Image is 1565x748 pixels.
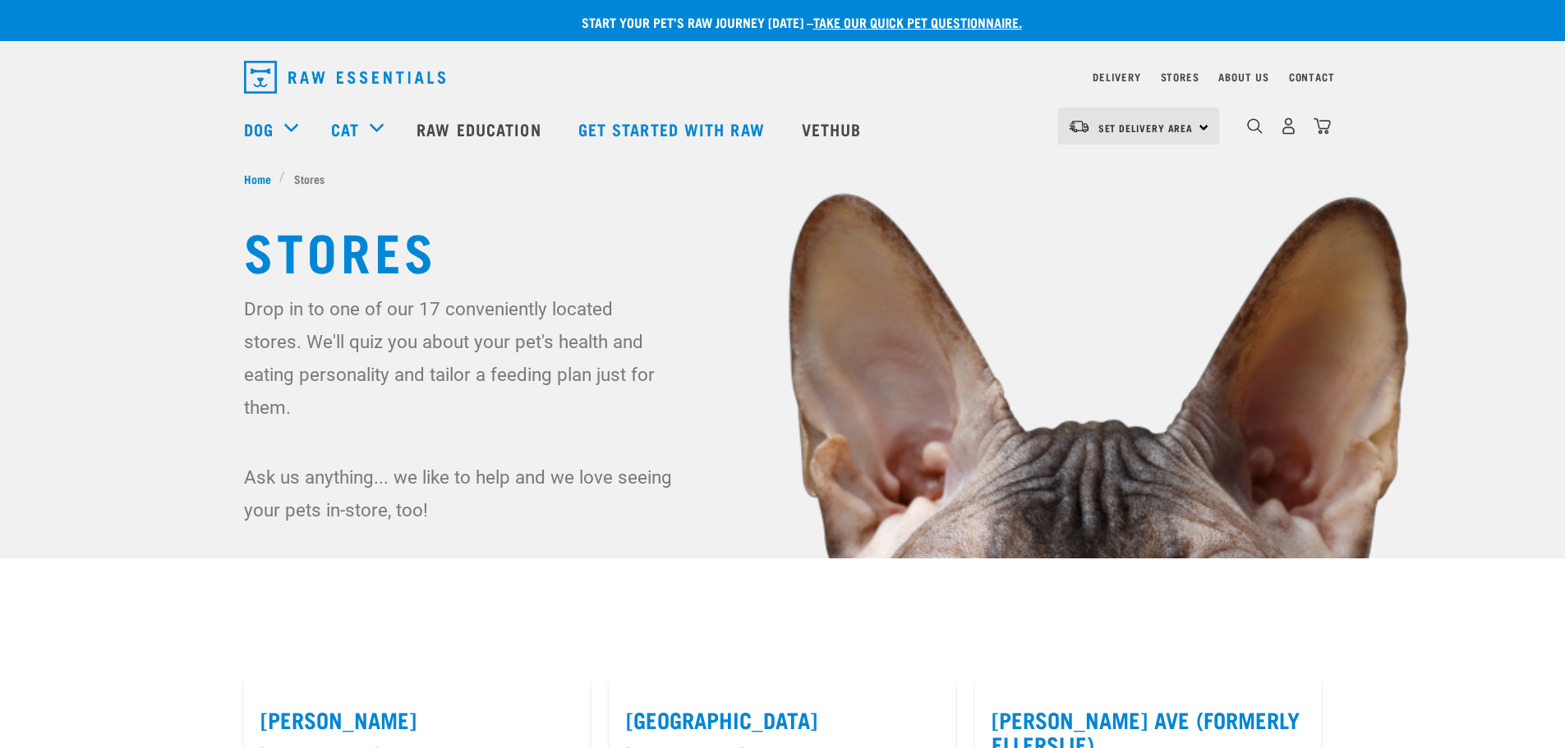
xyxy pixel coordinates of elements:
[231,54,1335,100] nav: dropdown navigation
[1218,74,1268,80] a: About Us
[1068,119,1090,134] img: van-moving.png
[626,707,939,732] label: [GEOGRAPHIC_DATA]
[244,170,271,187] span: Home
[562,96,785,162] a: Get started with Raw
[785,96,882,162] a: Vethub
[1161,74,1199,80] a: Stores
[1093,74,1140,80] a: Delivery
[1098,125,1194,131] span: Set Delivery Area
[244,117,274,141] a: Dog
[244,220,1322,279] h1: Stores
[1289,74,1335,80] a: Contact
[244,461,675,526] p: Ask us anything... we like to help and we love seeing your pets in-store, too!
[400,96,561,162] a: Raw Education
[260,707,573,732] label: [PERSON_NAME]
[244,170,280,187] a: Home
[331,117,359,141] a: Cat
[1314,117,1331,135] img: home-icon@2x.png
[1247,118,1263,134] img: home-icon-1@2x.png
[244,170,1322,187] nav: breadcrumbs
[244,292,675,424] p: Drop in to one of our 17 conveniently located stores. We'll quiz you about your pet's health and ...
[1280,117,1297,135] img: user.png
[813,18,1022,25] a: take our quick pet questionnaire.
[244,61,445,94] img: Raw Essentials Logo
